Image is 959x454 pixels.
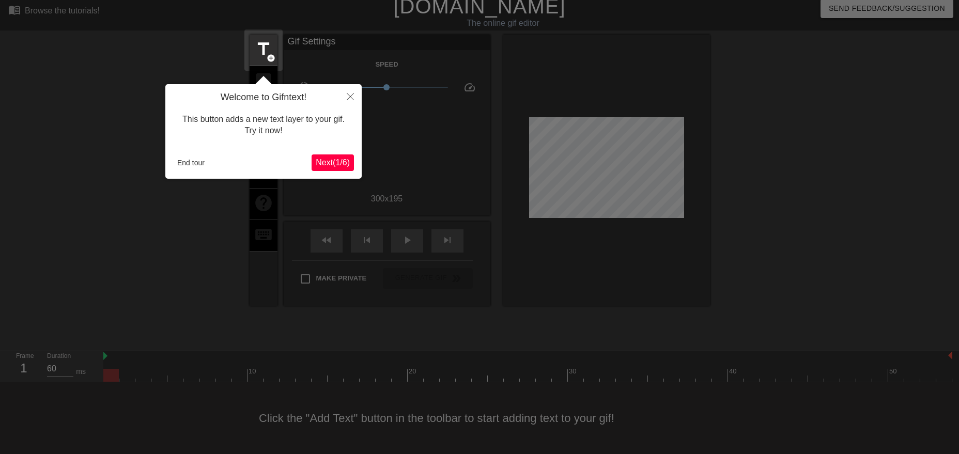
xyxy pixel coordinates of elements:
span: Next ( 1 / 6 ) [316,158,350,167]
div: This button adds a new text layer to your gif. Try it now! [173,103,354,147]
button: Close [339,84,362,108]
h4: Welcome to Gifntext! [173,92,354,103]
button: End tour [173,155,209,170]
button: Next [312,154,354,171]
